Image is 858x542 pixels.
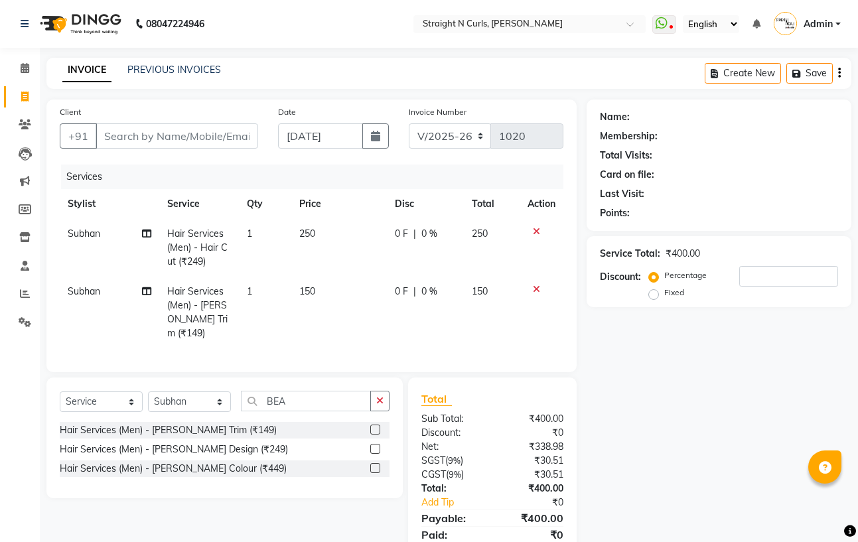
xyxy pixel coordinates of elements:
[68,285,100,297] span: Subhan
[411,496,506,509] a: Add Tip
[60,123,97,149] button: +91
[600,187,644,201] div: Last Visit:
[492,510,573,526] div: ₹400.00
[395,285,408,299] span: 0 F
[387,189,464,219] th: Disc
[278,106,296,118] label: Date
[492,412,573,426] div: ₹400.00
[146,5,204,42] b: 08047224946
[421,454,445,466] span: SGST
[520,189,563,219] th: Action
[705,63,781,84] button: Create New
[492,468,573,482] div: ₹30.51
[506,496,573,509] div: ₹0
[60,423,277,437] div: Hair Services (Men) - [PERSON_NAME] Trim (₹149)
[492,440,573,454] div: ₹338.98
[600,149,652,163] div: Total Visits:
[60,189,159,219] th: Stylist
[411,426,492,440] div: Discount:
[96,123,258,149] input: Search by Name/Mobile/Email/Code
[664,287,684,299] label: Fixed
[68,228,100,239] span: Subhan
[167,285,228,339] span: Hair Services (Men) - [PERSON_NAME] Trim (₹149)
[802,489,845,529] iframe: chat widget
[492,482,573,496] div: ₹400.00
[464,189,520,219] th: Total
[299,228,315,239] span: 250
[804,17,833,31] span: Admin
[34,5,125,42] img: logo
[60,106,81,118] label: Client
[60,462,287,476] div: Hair Services (Men) - [PERSON_NAME] Colour (₹449)
[409,106,466,118] label: Invoice Number
[127,64,221,76] a: PREVIOUS INVOICES
[664,269,707,281] label: Percentage
[774,12,797,35] img: Admin
[600,168,654,182] div: Card on file:
[472,285,488,297] span: 150
[600,206,630,220] div: Points:
[239,189,292,219] th: Qty
[411,510,492,526] div: Payable:
[411,412,492,426] div: Sub Total:
[600,247,660,261] div: Service Total:
[666,247,700,261] div: ₹400.00
[60,442,288,456] div: Hair Services (Men) - [PERSON_NAME] Design (₹249)
[62,58,111,82] a: INVOICE
[411,440,492,454] div: Net:
[159,189,239,219] th: Service
[786,63,833,84] button: Save
[448,455,461,466] span: 9%
[421,285,437,299] span: 0 %
[449,469,461,480] span: 9%
[247,228,252,239] span: 1
[413,285,416,299] span: |
[61,165,573,189] div: Services
[411,482,492,496] div: Total:
[600,129,658,143] div: Membership:
[241,391,371,411] input: Search or Scan
[247,285,252,297] span: 1
[472,228,488,239] span: 250
[299,285,315,297] span: 150
[492,426,573,440] div: ₹0
[411,468,492,482] div: ( )
[421,392,452,406] span: Total
[395,227,408,241] span: 0 F
[492,454,573,468] div: ₹30.51
[167,228,228,267] span: Hair Services (Men) - Hair Cut (₹249)
[411,454,492,468] div: ( )
[421,227,437,241] span: 0 %
[413,227,416,241] span: |
[600,270,641,284] div: Discount:
[421,468,446,480] span: CGST
[291,189,387,219] th: Price
[600,110,630,124] div: Name:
